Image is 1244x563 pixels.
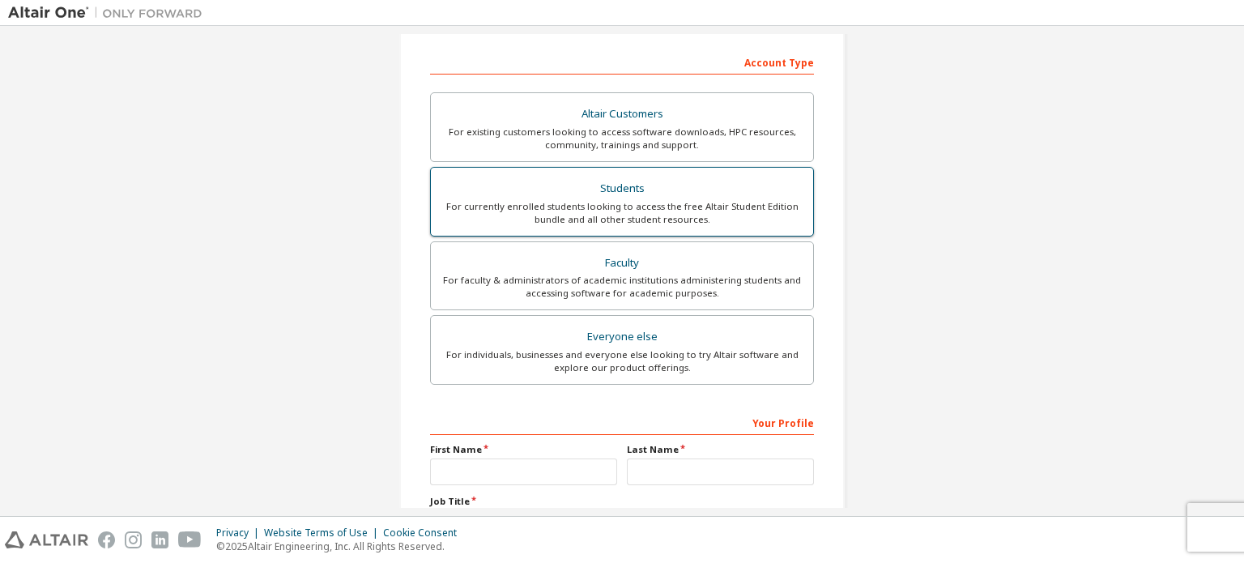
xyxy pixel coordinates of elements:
[430,49,814,75] div: Account Type
[216,540,466,553] p: © 2025 Altair Engineering, Inc. All Rights Reserved.
[178,531,202,548] img: youtube.svg
[627,443,814,456] label: Last Name
[8,5,211,21] img: Altair One
[216,527,264,540] div: Privacy
[98,531,115,548] img: facebook.svg
[430,495,814,508] label: Job Title
[430,409,814,435] div: Your Profile
[125,531,142,548] img: instagram.svg
[441,326,803,348] div: Everyone else
[441,126,803,151] div: For existing customers looking to access software downloads, HPC resources, community, trainings ...
[151,531,168,548] img: linkedin.svg
[441,200,803,226] div: For currently enrolled students looking to access the free Altair Student Edition bundle and all ...
[441,274,803,300] div: For faculty & administrators of academic institutions administering students and accessing softwa...
[441,177,803,200] div: Students
[441,252,803,275] div: Faculty
[264,527,383,540] div: Website Terms of Use
[430,443,617,456] label: First Name
[383,527,466,540] div: Cookie Consent
[441,348,803,374] div: For individuals, businesses and everyone else looking to try Altair software and explore our prod...
[441,103,803,126] div: Altair Customers
[5,531,88,548] img: altair_logo.svg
